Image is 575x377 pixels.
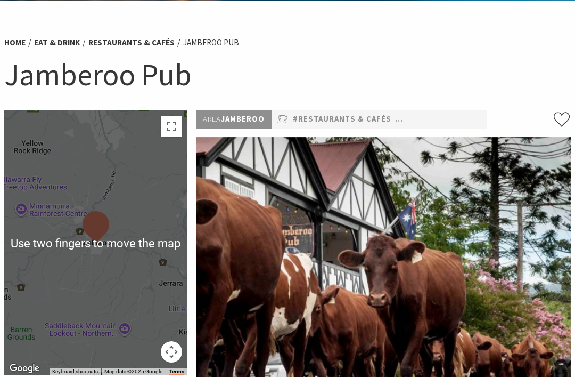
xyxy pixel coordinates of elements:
[104,368,162,374] span: Map data ©2025 Google
[7,362,42,375] img: Google
[52,368,98,375] button: Keyboard shortcuts
[293,113,391,126] a: #Restaurants & Cafés
[88,37,175,48] a: Restaurants & Cafés
[169,368,184,375] a: Terms (opens in new tab)
[395,113,485,126] a: #Bars, Pubs & Clubs
[196,110,272,129] p: Jamberoo
[161,116,182,137] button: Toggle fullscreen view
[4,37,26,48] a: Home
[4,55,571,94] h1: Jamberoo Pub
[34,37,80,48] a: Eat & Drink
[203,114,221,124] span: Area
[161,341,182,363] button: Map camera controls
[183,36,239,49] li: Jamberoo Pub
[7,362,42,375] a: Click to see this area on Google Maps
